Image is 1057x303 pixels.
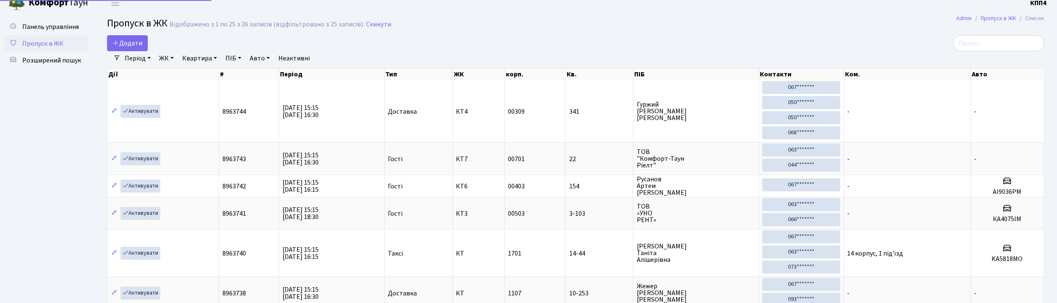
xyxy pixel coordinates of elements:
th: Ком. [844,68,971,80]
span: [DATE] 15:15 [DATE] 16:15 [283,245,319,261]
h5: АІ9036РМ [974,188,1041,196]
span: Таксі [388,250,403,257]
h5: КА4075ІМ [974,215,1041,223]
span: 00701 [508,154,525,164]
span: Гуржий [PERSON_NAME] [PERSON_NAME] [637,101,755,121]
a: Пропуск в ЖК [981,14,1017,23]
a: ЖК [156,51,177,65]
span: - [848,289,850,298]
th: Кв. [566,68,633,80]
span: [DATE] 15:15 [DATE] 16:30 [283,285,319,301]
span: 8963743 [222,154,246,164]
span: ТОВ "Комфорт-Таун Ріелт" [637,149,755,169]
th: Контакти [759,68,844,80]
th: корп. [505,68,566,80]
span: КТ [456,290,501,297]
span: Панель управління [22,22,79,31]
a: Скинути [366,21,391,29]
th: Дії [107,68,219,80]
span: - [974,289,977,298]
a: Admin [957,14,972,23]
span: 8963744 [222,107,246,116]
span: Пропуск в ЖК [22,39,63,48]
th: ЖК [453,68,505,80]
span: КТ3 [456,210,501,217]
span: Русанов Артем [PERSON_NAME] [637,176,755,196]
span: 154 [569,183,630,190]
span: - [848,209,850,218]
span: - [974,107,977,116]
th: Тип [385,68,453,80]
span: Доставка [388,108,417,115]
a: Активувати [120,207,160,220]
span: Гості [388,183,403,190]
span: 1107 [508,289,522,298]
a: Розширений пошук [4,52,88,69]
li: Список [1017,14,1044,23]
span: 8963738 [222,289,246,298]
span: Доставка [388,290,417,297]
div: Відображено з 1 по 25 з 26 записів (відфільтровано з 25 записів). [170,21,364,29]
span: [DATE] 15:15 [DATE] 16:30 [283,151,319,167]
a: Додати [107,35,148,51]
span: 00403 [508,182,525,191]
span: Додати [113,39,142,48]
a: Авто [246,51,273,65]
span: 22 [569,156,630,162]
a: Активувати [120,152,160,165]
span: Гості [388,156,403,162]
span: КТ4 [456,108,501,115]
span: - [848,107,850,116]
span: Гості [388,210,403,217]
th: ПІБ [634,68,759,80]
span: 8963741 [222,209,246,218]
span: 14-44 [569,250,630,257]
span: 1701 [508,249,522,258]
span: - [974,154,977,164]
a: Активувати [120,287,160,300]
a: Пропуск в ЖК [4,35,88,52]
h5: KA5818MO [974,255,1041,263]
span: - [848,154,850,164]
span: 8963742 [222,182,246,191]
th: Період [279,68,385,80]
span: Жежер [PERSON_NAME] [PERSON_NAME] [637,283,755,303]
span: 14 корпус, 1 під'їзд [848,249,903,258]
a: Панель управління [4,18,88,35]
span: [PERSON_NAME] Таніта Алішерівна [637,243,755,263]
span: ТОВ «УНО РЕНТ» [637,203,755,223]
nav: breadcrumb [944,10,1057,27]
span: Пропуск в ЖК [107,16,167,31]
a: Квартира [179,51,220,65]
span: 10-253 [569,290,630,297]
span: КТ7 [456,156,501,162]
span: КТ6 [456,183,501,190]
th: # [219,68,279,80]
span: [DATE] 15:15 [DATE] 16:30 [283,103,319,120]
th: Авто [971,68,1045,80]
a: Активувати [120,247,160,260]
span: 341 [569,108,630,115]
a: Активувати [120,180,160,193]
span: КТ [456,250,501,257]
span: 3-103 [569,210,630,217]
span: 00503 [508,209,525,218]
span: 8963740 [222,249,246,258]
span: - [848,182,850,191]
span: [DATE] 15:15 [DATE] 18:30 [283,205,319,222]
span: [DATE] 15:15 [DATE] 16:15 [283,178,319,194]
span: 00309 [508,107,525,116]
a: Період [121,51,154,65]
a: ПІБ [222,51,245,65]
input: Пошук... [953,35,1044,51]
a: Активувати [120,105,160,118]
a: Неактивні [275,51,313,65]
span: Розширений пошук [22,56,81,65]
